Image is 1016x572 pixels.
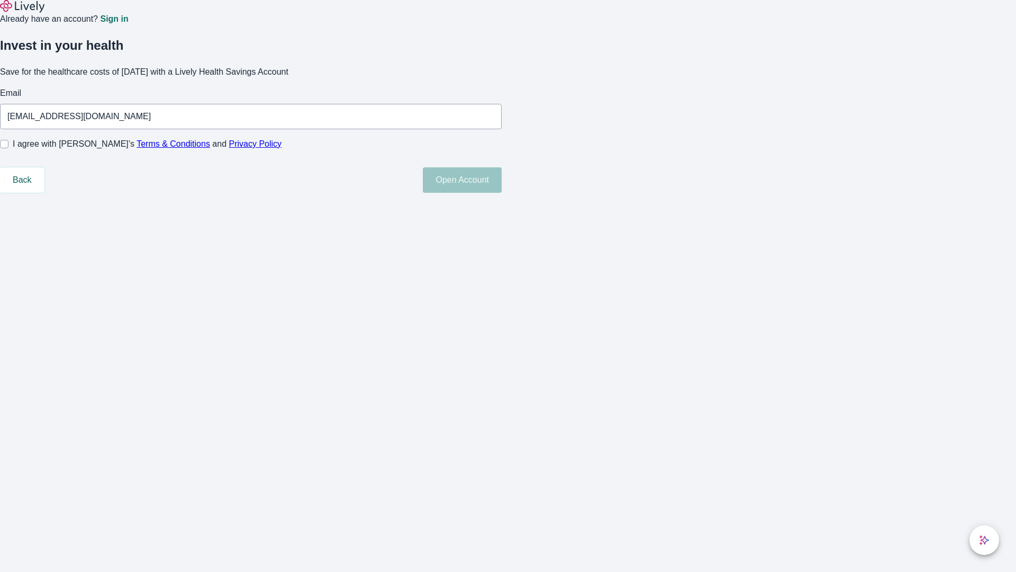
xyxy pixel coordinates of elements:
a: Privacy Policy [229,139,282,148]
span: I agree with [PERSON_NAME]’s and [13,138,282,150]
a: Terms & Conditions [137,139,210,148]
a: Sign in [100,15,128,23]
button: chat [969,525,999,555]
svg: Lively AI Assistant [979,535,990,546]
